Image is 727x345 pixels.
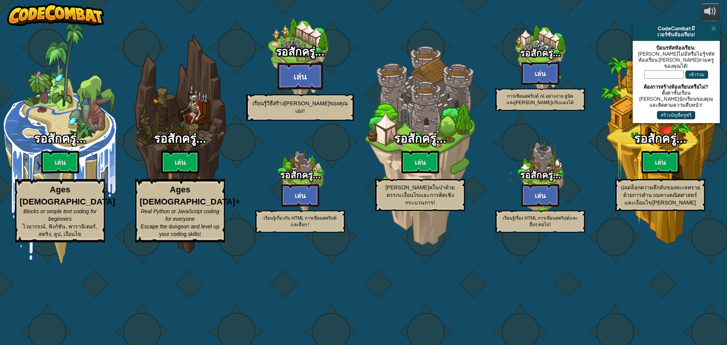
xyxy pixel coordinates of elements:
[385,184,455,206] span: [PERSON_NAME]คในป่าด้วยตรรกะเงื่อนไขและการคิดเชิงกระบวนการ!
[637,51,716,69] div: [PERSON_NAME]ไม่มีหรือไม่รู้รหัสห้องเรียน [PERSON_NAME]ถามครูของคุณได้!
[360,24,480,264] div: Complete previous world to unlock
[685,70,708,79] button: เข้าร่วม
[140,185,240,206] strong: Ages [DEMOGRAPHIC_DATA]+
[701,3,720,21] button: ปรับระดับเสียง
[621,184,700,206] span: ปลดล็อกความลึกลับของทะเลทรายด้วยการคำนวณทางคณิตศาสตร์และเงื่อนไข[PERSON_NAME]
[521,184,559,207] btn: เล่น
[34,130,86,147] span: รอสักครู่...
[253,100,348,114] span: เรียนรู้วิธีสร้าง[PERSON_NAME]ของคุณเอง!
[503,215,578,227] span: เรียนรู้เรื่อง HTML การเขียนสคริปต์และอื่นๆ ต่อไป!
[657,111,695,119] button: สร้างบัญชีครูฟรี
[520,169,561,181] span: รอสักครู่...
[281,184,319,207] btn: เล่น
[507,94,574,105] span: การเขียนสคริปต์ AI อย่างง่าย ยูนิตและ[PERSON_NAME]ปรับแต่งได้
[120,24,240,264] div: Complete previous world to unlock
[240,122,360,242] div: Complete previous world to unlock
[278,62,323,90] btn: เล่น
[280,169,321,181] span: รอสักครู่...
[634,130,686,147] span: รอสักครู่...
[161,151,199,173] btn: เล่น
[637,45,716,51] div: ป้อนรหัสห้องเรียน:
[141,223,220,237] span: Escape the dungeon and level up your coding skills!
[394,130,446,147] span: รอสักครู่...
[401,151,439,173] btn: เล่น
[7,3,104,26] img: CodeCombat - Learn how to code by playing a game
[23,223,97,237] span: ไวยากรณ์, ฟังก์ชัน, พารามิเตอร์, สตริง, ลูป, เงื่อนไข
[264,215,337,227] span: เรียนรู้เกี่ยวกับ HTML การเขียนสคริปต์ และอื่นๆ !
[636,31,717,37] div: เวอร์ชันห้องเรียน!
[480,122,600,242] div: Complete previous world to unlock
[636,25,717,31] div: CodeCombat มี
[520,47,561,59] span: รอสักครู่...
[23,208,97,222] span: Blocks or simple text coding for beginners
[600,24,720,264] div: Complete previous world to unlock
[637,90,716,108] div: ตั้งค่าชั้นเรียน [PERSON_NAME]นักเรียนของคุณ และติดตามความคืบหน้า!
[521,62,559,85] btn: เล่น
[154,130,206,147] span: รอสักครู่...
[41,151,79,173] btn: เล่น
[637,84,716,90] div: ต้องการสร้างห้องเรียนหรือไม่?
[141,208,219,222] span: Real Python or JavaScript coding for everyone
[641,151,679,173] btn: เล่น
[276,44,325,59] span: รอสักครู่...
[20,185,115,206] strong: Ages [DEMOGRAPHIC_DATA]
